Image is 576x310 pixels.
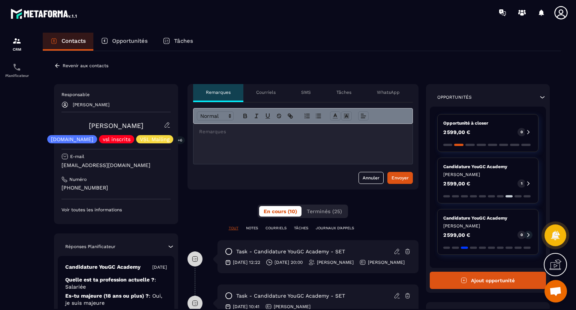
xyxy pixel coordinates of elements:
p: [EMAIL_ADDRESS][DOMAIN_NAME] [61,162,171,169]
p: TOUT [229,226,238,231]
p: NOTES [246,226,258,231]
p: Planificateur [2,74,32,78]
a: formationformationCRM [2,31,32,57]
p: [PHONE_NUMBER] [61,184,171,191]
div: Ouvrir le chat [544,280,567,302]
p: Revenir aux contacts [63,63,108,68]
p: WhatsApp [377,89,400,95]
p: [PERSON_NAME] [368,259,405,265]
p: vsl inscrits [103,137,130,142]
p: [PERSON_NAME] [73,102,109,107]
p: Candidature YouGC Academy [443,215,533,221]
p: Opportunités [437,94,472,100]
p: 2 599,00 € [443,181,470,186]
p: Es-tu majeure (18 ans ou plus) ? [65,292,167,307]
p: Opportunité à closer [443,120,533,126]
p: [PERSON_NAME] [443,172,533,178]
p: Responsable [61,92,171,98]
p: SMS [301,89,311,95]
p: Tâches [336,89,351,95]
p: Remarques [206,89,231,95]
p: 2 599,00 € [443,232,470,238]
button: Annuler [358,172,384,184]
a: schedulerschedulerPlanificateur [2,57,32,83]
p: VSL Mailing [140,137,169,142]
p: COURRIELS [265,226,286,231]
a: Tâches [155,33,201,51]
p: [DATE] 12:22 [233,259,260,265]
p: TÂCHES [294,226,308,231]
p: [PERSON_NAME] [443,223,533,229]
a: [PERSON_NAME] [89,122,143,129]
p: [DOMAIN_NAME] [51,137,93,142]
p: [DATE] [152,264,167,270]
button: En cours (10) [259,206,301,217]
p: CRM [2,47,32,51]
button: Ajout opportunité [430,272,546,289]
div: Envoyer [391,174,409,182]
p: Candidature YouGC Academy [443,164,533,170]
p: Voir toutes les informations [61,207,171,213]
p: [PERSON_NAME] [274,304,310,310]
p: 1 [521,181,522,186]
p: [DATE] 20:00 [274,259,303,265]
img: scheduler [12,63,21,72]
span: Terminés (25) [307,208,342,214]
span: En cours (10) [264,208,297,214]
p: +6 [175,136,185,144]
p: [PERSON_NAME] [317,259,354,265]
img: formation [12,36,21,45]
p: task - Candidature YouGC Academy - SET [236,292,345,299]
p: JOURNAUX D'APPELS [316,226,354,231]
a: Contacts [43,33,93,51]
p: Contacts [61,38,86,44]
p: 2 599,00 € [443,129,470,135]
p: [DATE] 10:41 [233,304,259,310]
p: Réponses Planificateur [65,244,115,250]
p: 0 [520,129,523,135]
p: Numéro [69,176,87,182]
p: 0 [520,232,523,238]
p: E-mail [70,153,84,160]
p: task - Candidature YouGC Academy - SET [236,248,345,255]
p: Quelle est ta profession actuelle ? [65,276,167,290]
a: Opportunités [93,33,155,51]
img: logo [10,7,78,20]
p: Candidature YouGC Academy [65,263,141,271]
button: Terminés (25) [302,206,346,217]
p: Courriels [256,89,276,95]
button: Envoyer [387,172,413,184]
p: Tâches [174,38,193,44]
p: Opportunités [112,38,148,44]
